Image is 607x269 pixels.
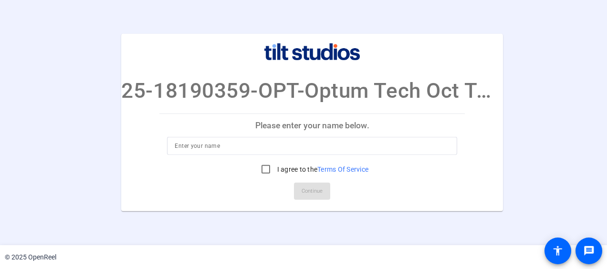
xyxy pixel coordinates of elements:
[159,114,465,137] p: Please enter your name below.
[317,166,368,173] a: Terms Of Service
[264,43,360,61] img: company-logo
[175,140,450,152] input: Enter your name
[5,252,56,262] div: © 2025 OpenReel
[121,75,503,106] p: 25-18190359-OPT-Optum Tech Oct Town Hall self-reco
[583,245,595,257] mat-icon: message
[275,165,369,174] label: I agree to the
[552,245,564,257] mat-icon: accessibility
